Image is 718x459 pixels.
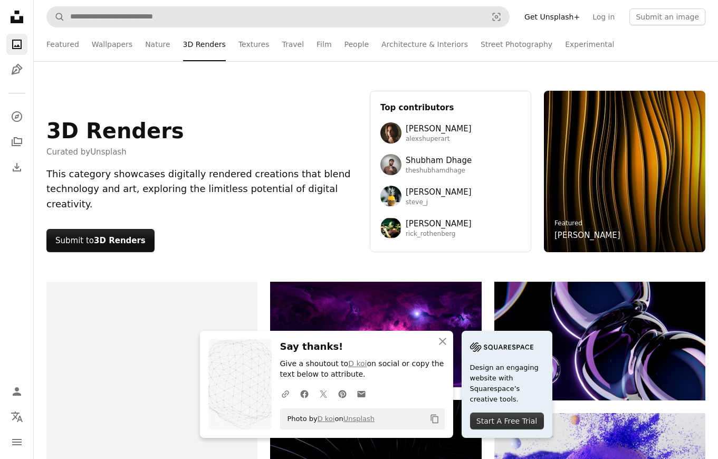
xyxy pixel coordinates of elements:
[380,101,521,114] h3: Top contributors
[6,59,27,80] a: Illustrations
[280,339,445,355] h3: Say thanks!
[348,359,367,368] a: D koi
[282,27,304,61] a: Travel
[333,383,352,404] a: Share on Pinterest
[318,415,335,423] a: D koi
[282,410,375,427] span: Photo by on
[6,34,27,55] a: Photos
[586,8,621,25] a: Log in
[6,432,27,453] button: Menu
[238,27,270,61] a: Textures
[380,186,401,207] img: Avatar of user Steve Johnson
[47,7,65,27] button: Search Unsplash
[46,27,79,61] a: Featured
[380,217,401,238] img: Avatar of user Rick Rothenberg
[343,415,375,423] a: Unsplash
[145,27,170,61] a: Nature
[380,217,521,238] a: Avatar of user Rick Rothenberg[PERSON_NAME]rick_rothenberg
[406,122,472,135] span: [PERSON_NAME]
[484,7,509,27] button: Visual search
[629,8,705,25] button: Submit an image
[295,383,314,404] a: Share on Facebook
[470,339,533,355] img: file-1705255347840-230a6ab5bca9image
[565,27,614,61] a: Experimental
[6,106,27,127] a: Explore
[380,122,521,144] a: Avatar of user Alex Shuper[PERSON_NAME]alexshuperart
[352,383,371,404] a: Share over email
[270,282,481,387] img: Vibrant purple nebula with bright stars and cosmic clouds
[406,217,472,230] span: [PERSON_NAME]
[494,282,705,400] img: Abstract spheres float with a dark, purple hue.
[494,336,705,346] a: Abstract spheres float with a dark, purple hue.
[344,27,369,61] a: People
[426,410,444,428] button: Copy to clipboard
[406,167,472,175] span: theshubhamdhage
[381,27,468,61] a: Architecture & Interiors
[280,359,445,380] p: Give a shoutout to on social or copy the text below to attribute.
[46,229,155,252] button: Submit to3D Renders
[92,27,132,61] a: Wallpapers
[46,6,510,27] form: Find visuals sitewide
[518,8,586,25] a: Get Unsplash+
[6,131,27,152] a: Collections
[406,135,472,144] span: alexshuperart
[406,198,472,207] span: steve_j
[406,230,472,238] span: rick_rothenberg
[380,122,401,144] img: Avatar of user Alex Shuper
[46,167,357,212] div: This category showcases digitally rendered creations that blend technology and art, exploring the...
[470,362,544,405] span: Design an engaging website with Squarespace’s creative tools.
[46,118,184,144] h1: 3D Renders
[270,330,481,339] a: Vibrant purple nebula with bright stars and cosmic clouds
[90,147,127,157] a: Unsplash
[94,236,146,245] strong: 3D Renders
[6,381,27,402] a: Log in / Sign up
[406,154,472,167] span: Shubham Dhage
[554,229,620,242] a: [PERSON_NAME]
[462,331,552,438] a: Design an engaging website with Squarespace’s creative tools.Start A Free Trial
[314,383,333,404] a: Share on Twitter
[554,219,582,227] a: Featured
[46,146,184,158] span: Curated by
[6,157,27,178] a: Download History
[380,186,521,207] a: Avatar of user Steve Johnson[PERSON_NAME]steve_j
[317,27,331,61] a: Film
[380,154,401,175] img: Avatar of user Shubham Dhage
[6,6,27,30] a: Home — Unsplash
[380,154,521,175] a: Avatar of user Shubham DhageShubham Dhagetheshubhamdhage
[406,186,472,198] span: [PERSON_NAME]
[470,413,544,429] div: Start A Free Trial
[6,406,27,427] button: Language
[481,27,552,61] a: Street Photography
